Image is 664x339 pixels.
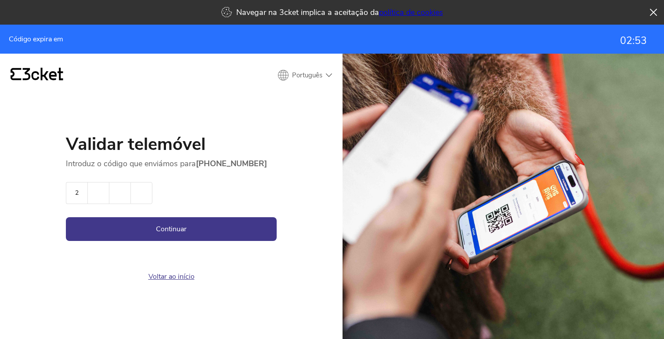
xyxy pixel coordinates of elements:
[66,158,277,169] p: Introduz o código que enviámos para
[196,158,267,169] strong: [PHONE_NUMBER]
[11,68,63,83] a: {' '}
[620,35,647,47] div: 02:53
[9,35,63,43] span: Código expira em
[11,68,21,80] g: {' '}
[66,217,277,241] button: Continuar
[148,272,195,281] a: Voltar ao início
[236,7,443,18] p: Navegar na 3cket implica a aceitação da
[66,135,277,158] h1: Validar telemóvel
[379,7,443,18] a: política de cookies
